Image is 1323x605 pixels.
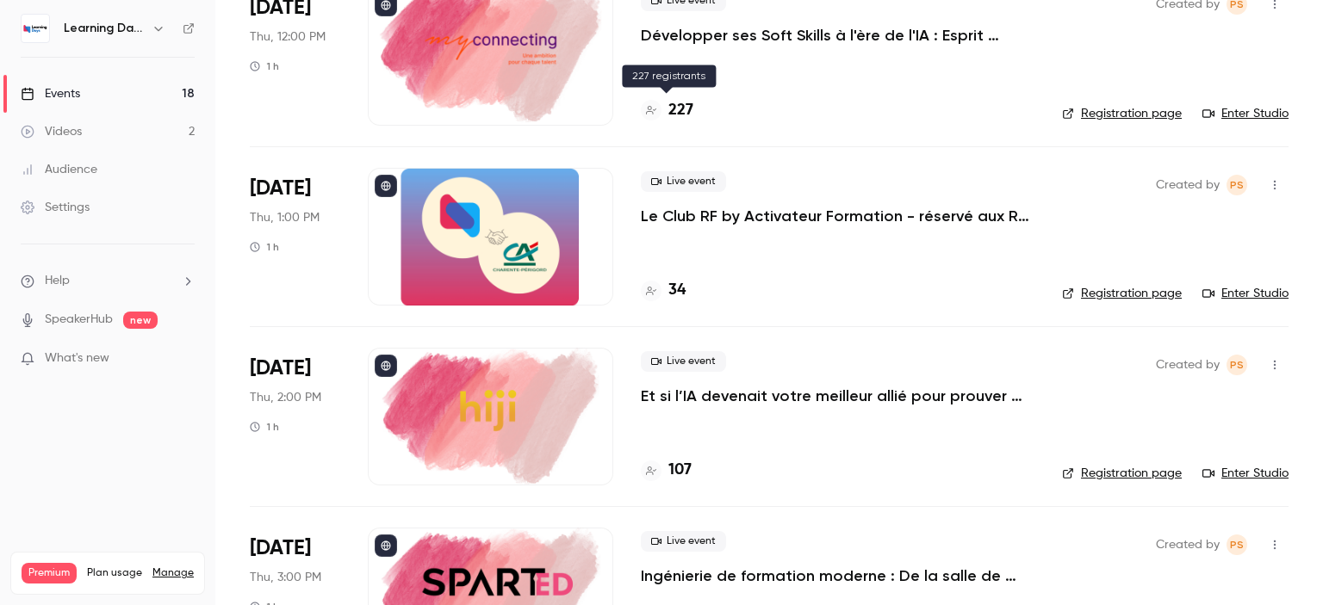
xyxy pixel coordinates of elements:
a: 107 [641,459,692,482]
img: Learning Days [22,15,49,42]
span: Premium [22,563,77,583]
img: website_grey.svg [28,45,41,59]
div: v 4.0.25 [48,28,84,41]
a: 227 [641,99,693,122]
div: Mots-clés [214,102,264,113]
span: Live event [641,171,726,192]
span: Thu, 2:00 PM [250,389,321,406]
span: Prad Selvarajah [1227,355,1247,375]
div: Oct 9 Thu, 1:00 PM (Europe/Paris) [250,168,340,306]
a: Registration page [1062,465,1182,482]
a: 34 [641,279,686,302]
a: Enter Studio [1202,105,1289,122]
span: new [123,312,158,329]
span: Live event [641,351,726,372]
a: Développer ses Soft Skills à l'ère de l'IA : Esprit critique & IA [641,25,1034,46]
span: Thu, 3:00 PM [250,569,321,586]
a: Manage [152,566,194,580]
div: 1 h [250,240,279,254]
span: Created by [1156,355,1220,375]
div: Domaine [89,102,133,113]
span: [DATE] [250,355,311,382]
div: 1 h [250,420,279,434]
div: Oct 9 Thu, 2:00 PM (Europe/Paris) [250,348,340,485]
img: tab_keywords_by_traffic_grey.svg [196,100,209,114]
div: Audience [21,161,97,178]
h4: 227 [668,99,693,122]
div: Settings [21,199,90,216]
a: Le Club RF by Activateur Formation - réservé aux RF - La formation, bien plus qu’un “smile sheet" ? [641,206,1034,226]
div: Videos [21,123,82,140]
img: logo_orange.svg [28,28,41,41]
div: Domaine: [DOMAIN_NAME] [45,45,195,59]
span: [DATE] [250,175,311,202]
span: Prad Selvarajah [1227,175,1247,195]
img: tab_domain_overview_orange.svg [70,100,84,114]
span: PS [1230,355,1244,375]
h6: Learning Days [64,20,145,37]
span: PS [1230,534,1244,555]
iframe: Noticeable Trigger [174,351,195,367]
span: Thu, 12:00 PM [250,28,326,46]
h4: 34 [668,279,686,302]
span: Live event [641,531,726,552]
a: SpeakerHub [45,311,113,329]
span: Plan usage [87,566,142,580]
span: Created by [1156,175,1220,195]
div: Events [21,85,80,102]
div: 1 h [250,59,279,73]
a: Registration page [1062,285,1182,302]
a: Registration page [1062,105,1182,122]
span: Prad Selvarajah [1227,534,1247,555]
span: What's new [45,349,109,367]
span: Help [45,272,70,290]
span: Thu, 1:00 PM [250,209,320,226]
a: Enter Studio [1202,465,1289,482]
li: help-dropdown-opener [21,272,195,290]
a: Et si l’IA devenait votre meilleur allié pour prouver enfin l’impact de vos formations ? [641,386,1034,406]
span: [DATE] [250,534,311,562]
a: Enter Studio [1202,285,1289,302]
h4: 107 [668,459,692,482]
a: Ingénierie de formation moderne : De la salle de classe au flux de travail, concevoir pour l’usag... [641,565,1034,586]
span: Created by [1156,534,1220,555]
span: PS [1230,175,1244,195]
